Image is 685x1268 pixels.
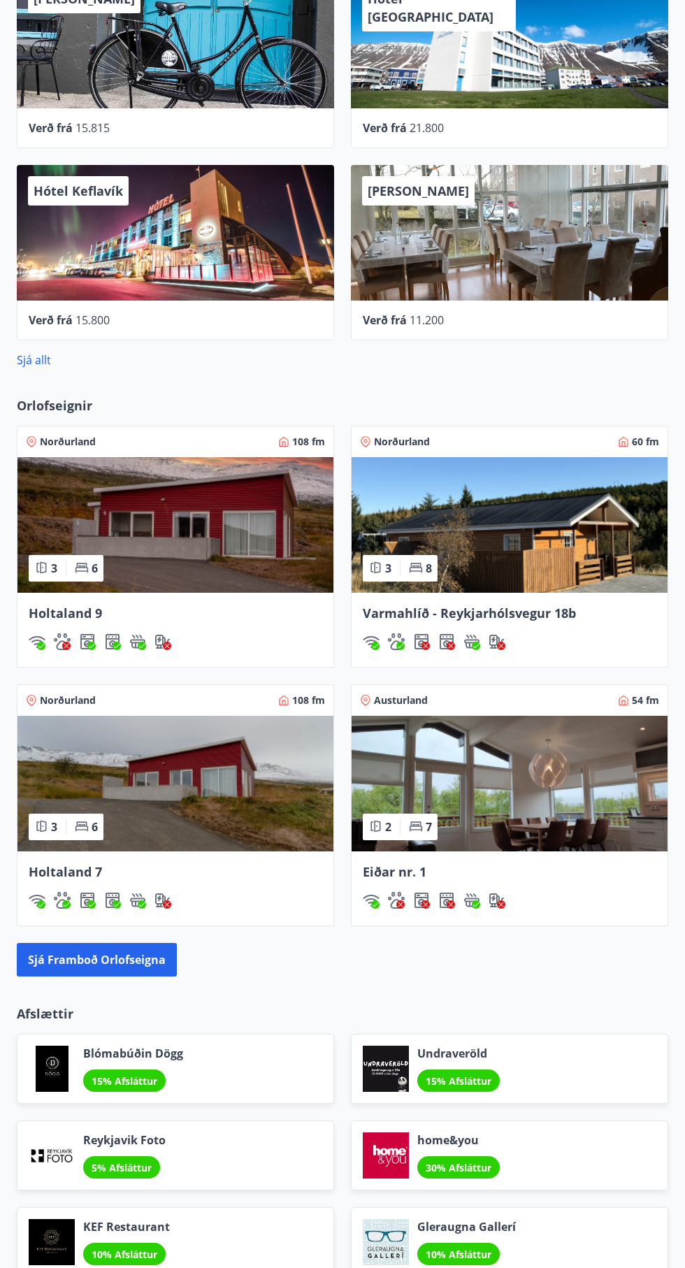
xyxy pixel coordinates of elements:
span: 11.200 [410,312,444,328]
img: nH7E6Gw2rvWFb8XaSdRp44dhkQaj4PJkOoRYItBQ.svg [154,892,171,909]
img: hddCLTAnxqFUMr1fxmbGG8zWilo2syolR0f9UjPn.svg [438,892,455,909]
span: 15.800 [75,312,110,328]
img: pxcaIm5dSOV3FS4whs1soiYWTwFQvksT25a9J10C.svg [54,892,71,909]
img: Paella dish [352,716,668,851]
span: Norðurland [374,435,430,449]
span: 30% Afsláttur [426,1161,491,1174]
span: 2 [385,819,391,835]
img: Dl16BY4EX9PAW649lg1C3oBuIaAsR6QVDQBO2cTm.svg [79,633,96,650]
span: 21.800 [410,120,444,136]
span: 6 [92,819,98,835]
img: pxcaIm5dSOV3FS4whs1soiYWTwFQvksT25a9J10C.svg [388,892,405,909]
div: Þurrkari [438,892,455,909]
span: Reykjavik Foto [83,1132,166,1148]
a: Sjá allt [17,352,51,368]
img: h89QDIuHlAdpqTriuIvuEWkTH976fOgBEOOeu1mi.svg [463,633,480,650]
span: Holtaland 7 [29,863,102,880]
div: Hleðslustöð fyrir rafbíla [489,633,505,650]
img: pxcaIm5dSOV3FS4whs1soiYWTwFQvksT25a9J10C.svg [388,633,405,650]
div: Heitur pottur [463,633,480,650]
div: Þvottavél [79,633,96,650]
img: h89QDIuHlAdpqTriuIvuEWkTH976fOgBEOOeu1mi.svg [463,892,480,909]
img: h89QDIuHlAdpqTriuIvuEWkTH976fOgBEOOeu1mi.svg [129,633,146,650]
span: 15% Afsláttur [92,1074,157,1088]
span: 60 fm [632,435,659,449]
span: Holtaland 9 [29,605,102,621]
span: Gleraugna Gallerí [417,1219,516,1234]
div: Þvottavél [413,633,430,650]
span: 8 [426,561,432,576]
img: Dl16BY4EX9PAW649lg1C3oBuIaAsR6QVDQBO2cTm.svg [413,892,430,909]
span: Orlofseignir [17,396,92,415]
span: Undraveröld [417,1046,500,1061]
div: Þurrkari [104,633,121,650]
span: 10% Afsláttur [92,1248,157,1261]
span: Hótel Keflavík [34,182,123,199]
div: Gæludýr [388,633,405,650]
span: Eiðar nr. 1 [363,863,426,880]
span: 54 fm [632,693,659,707]
span: Austurland [374,693,428,707]
span: Blómabúðin Dögg [83,1046,183,1061]
div: Þráðlaust net [29,892,45,909]
img: Paella dish [17,457,333,593]
span: Verð frá [363,120,407,136]
img: h89QDIuHlAdpqTriuIvuEWkTH976fOgBEOOeu1mi.svg [129,892,146,909]
img: Paella dish [352,457,668,593]
span: 108 fm [292,693,325,707]
img: Dl16BY4EX9PAW649lg1C3oBuIaAsR6QVDQBO2cTm.svg [413,633,430,650]
img: Dl16BY4EX9PAW649lg1C3oBuIaAsR6QVDQBO2cTm.svg [79,892,96,909]
div: Þvottavél [79,892,96,909]
span: 10% Afsláttur [426,1248,491,1261]
span: 3 [51,561,57,576]
span: Varmahlíð - Reykjarhólsvegur 18b [363,605,576,621]
img: HJRyFFsYp6qjeUYhR4dAD8CaCEsnIFYZ05miwXoh.svg [363,633,380,650]
span: 3 [385,561,391,576]
img: nH7E6Gw2rvWFb8XaSdRp44dhkQaj4PJkOoRYItBQ.svg [489,892,505,909]
div: Þurrkari [438,633,455,650]
img: nH7E6Gw2rvWFb8XaSdRp44dhkQaj4PJkOoRYItBQ.svg [154,633,171,650]
div: Hleðslustöð fyrir rafbíla [154,892,171,909]
div: Heitur pottur [129,633,146,650]
p: Afslættir [17,1004,668,1023]
span: Verð frá [363,312,407,328]
div: Heitur pottur [129,892,146,909]
span: Norðurland [40,435,96,449]
div: Þráðlaust net [363,633,380,650]
span: Verð frá [29,120,73,136]
span: 6 [92,561,98,576]
div: Þráðlaust net [363,892,380,909]
img: hddCLTAnxqFUMr1fxmbGG8zWilo2syolR0f9UjPn.svg [438,633,455,650]
img: HJRyFFsYp6qjeUYhR4dAD8CaCEsnIFYZ05miwXoh.svg [29,633,45,650]
div: Hleðslustöð fyrir rafbíla [489,892,505,909]
span: [PERSON_NAME] [368,182,469,199]
span: home&you [417,1132,500,1148]
div: Þvottavél [413,892,430,909]
span: KEF Restaurant [83,1219,170,1234]
span: 3 [51,819,57,835]
div: Heitur pottur [463,892,480,909]
button: Sjá framboð orlofseigna [17,943,177,977]
img: hddCLTAnxqFUMr1fxmbGG8zWilo2syolR0f9UjPn.svg [104,633,121,650]
div: Gæludýr [388,892,405,909]
div: Hleðslustöð fyrir rafbíla [154,633,171,650]
img: nH7E6Gw2rvWFb8XaSdRp44dhkQaj4PJkOoRYItBQ.svg [489,633,505,650]
span: 15% Afsláttur [426,1074,491,1088]
span: 108 fm [292,435,325,449]
img: Paella dish [17,716,333,851]
span: Verð frá [29,312,73,328]
div: Gæludýr [54,892,71,909]
div: Þurrkari [104,892,121,909]
img: hddCLTAnxqFUMr1fxmbGG8zWilo2syolR0f9UjPn.svg [104,892,121,909]
img: HJRyFFsYp6qjeUYhR4dAD8CaCEsnIFYZ05miwXoh.svg [363,892,380,909]
div: Þráðlaust net [29,633,45,650]
span: 15.815 [75,120,110,136]
div: Gæludýr [54,633,71,650]
img: pxcaIm5dSOV3FS4whs1soiYWTwFQvksT25a9J10C.svg [54,633,71,650]
span: Norðurland [40,693,96,707]
img: HJRyFFsYp6qjeUYhR4dAD8CaCEsnIFYZ05miwXoh.svg [29,892,45,909]
span: 5% Afsláttur [92,1161,152,1174]
span: 7 [426,819,432,835]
